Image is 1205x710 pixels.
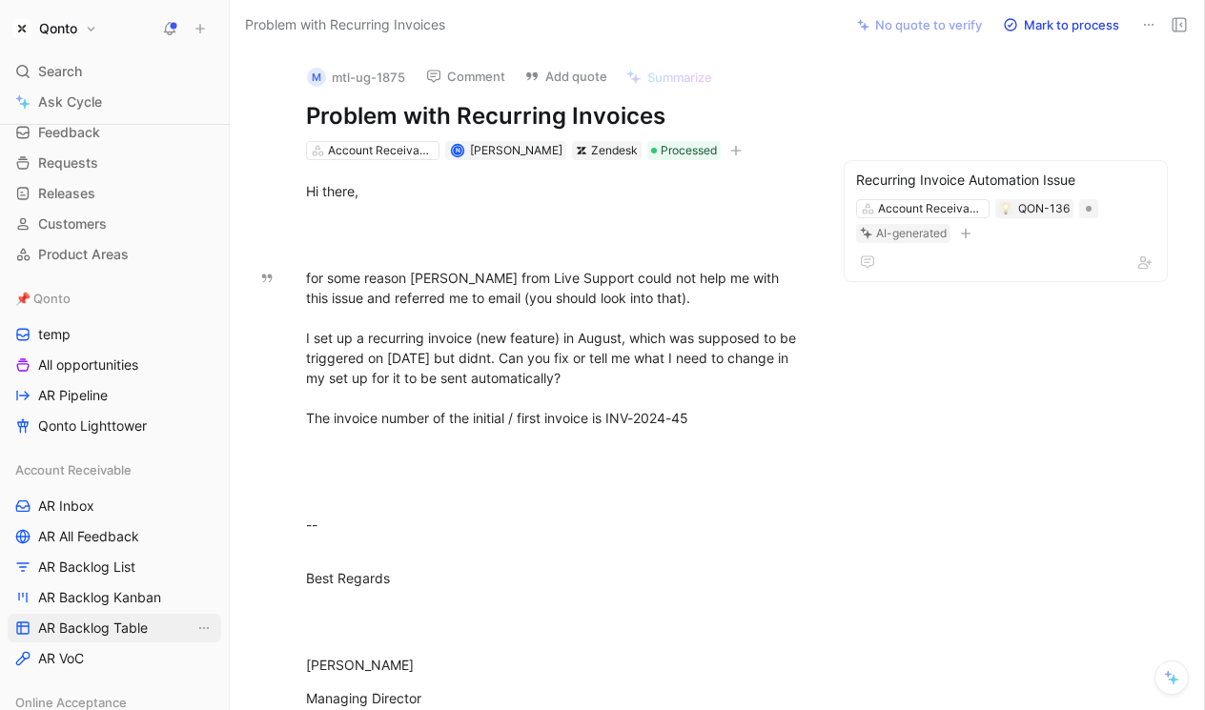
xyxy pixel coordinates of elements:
[8,381,221,410] a: AR Pipeline
[516,63,616,90] button: Add quote
[38,558,135,577] span: AR Backlog List
[38,184,95,203] span: Releases
[618,64,721,91] button: Summarize
[38,416,147,436] span: Qonto Lighttower
[307,68,326,87] div: m
[8,179,221,208] a: Releases
[38,619,148,638] span: AR Backlog Table
[8,284,221,440] div: 📌 QontotempAll opportunitiesAR PipelineQonto Lighttower
[38,527,139,546] span: AR All Feedback
[8,57,221,86] div: Search
[8,210,221,238] a: Customers
[38,245,129,264] span: Product Areas
[8,88,221,116] a: Ask Cycle
[38,153,98,172] span: Requests
[39,20,77,37] h1: Qonto
[8,240,221,269] a: Product Areas
[306,268,807,448] div: for some reason [PERSON_NAME] from Live Support could not help me with this issue and referred me...
[848,11,991,38] button: No quote to verify
[876,224,947,243] div: AI-generated
[38,386,108,405] span: AR Pipeline
[245,13,445,36] span: Problem with Recurring Invoices
[1000,203,1011,214] img: 💡
[8,492,221,520] a: AR Inbox
[306,101,807,132] h1: Problem with Recurring Invoices
[647,69,712,86] span: Summarize
[38,214,107,233] span: Customers
[878,199,985,218] div: Account Receivable
[38,355,138,375] span: All opportunities
[15,289,71,308] span: 📌 Qonto
[38,649,84,668] span: AR VoC
[38,91,102,113] span: Ask Cycle
[994,11,1128,38] button: Mark to process
[8,644,221,673] a: AR VoC
[8,583,221,612] a: AR Backlog Kanban
[1018,199,1070,218] div: QON-136
[8,118,221,147] a: Feedback
[856,169,1155,192] div: Recurring Invoice Automation Issue
[306,568,807,588] div: Best Regards
[8,614,221,642] a: AR Backlog TableView actions
[8,553,221,581] a: AR Backlog List
[8,412,221,440] a: Qonto Lighttower
[38,325,71,344] span: temp
[12,19,31,38] img: Qonto
[306,688,807,708] div: Managing Director
[38,123,100,142] span: Feedback
[38,60,82,83] span: Search
[647,141,721,160] div: Processed
[8,456,221,673] div: Account ReceivableAR InboxAR All FeedbackAR Backlog ListAR Backlog KanbanAR Backlog TableView act...
[8,351,221,379] a: All opportunities
[38,588,161,607] span: AR Backlog Kanban
[38,497,94,516] span: AR Inbox
[306,655,807,675] div: [PERSON_NAME]
[8,456,221,484] div: Account Receivable
[470,143,562,157] span: [PERSON_NAME]
[8,522,221,551] a: AR All Feedback
[194,619,214,638] button: View actions
[306,515,807,555] div: --
[15,460,132,479] span: Account Receivable
[661,141,717,160] span: Processed
[8,15,102,42] button: QontoQonto
[452,145,462,155] div: N
[306,181,807,201] div: Hi there,
[418,63,514,90] button: Comment
[8,284,221,313] div: 📌 Qonto
[8,320,221,349] a: temp
[591,141,638,160] div: Zendesk
[999,202,1012,215] button: 💡
[8,149,221,177] a: Requests
[328,141,435,160] div: Account Receivable
[298,63,414,91] button: mmtl-ug-1875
